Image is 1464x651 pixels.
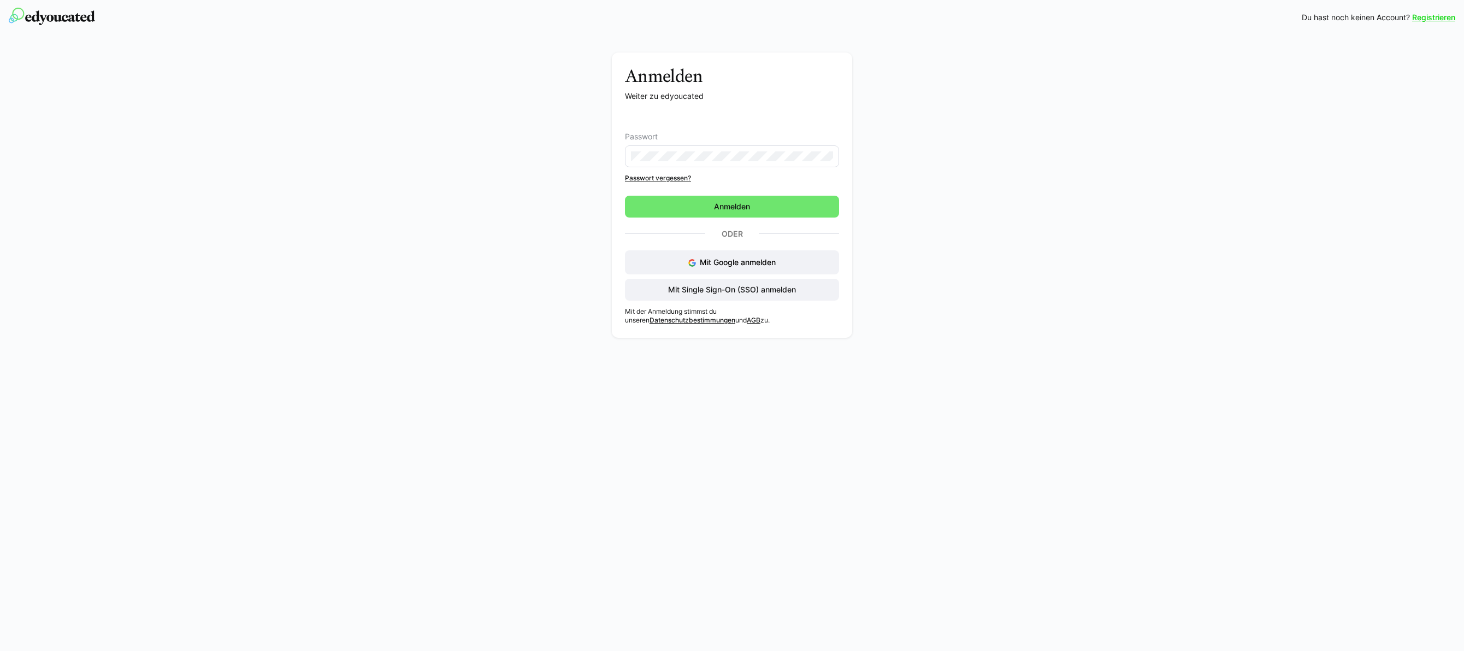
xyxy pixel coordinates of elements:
[625,307,839,325] p: Mit der Anmeldung stimmst du unseren und zu.
[666,284,798,295] span: Mit Single Sign-On (SSO) anmelden
[625,250,839,274] button: Mit Google anmelden
[747,316,760,324] a: AGB
[712,201,752,212] span: Anmelden
[625,279,839,301] button: Mit Single Sign-On (SSO) anmelden
[9,8,95,25] img: edyoucated
[1302,12,1410,23] span: Du hast noch keinen Account?
[625,196,839,218] button: Anmelden
[650,316,735,324] a: Datenschutzbestimmungen
[625,66,839,86] h3: Anmelden
[700,257,776,267] span: Mit Google anmelden
[625,91,839,102] p: Weiter zu edyoucated
[705,226,759,242] p: Oder
[625,132,658,141] span: Passwort
[625,174,839,183] a: Passwort vergessen?
[1412,12,1455,23] a: Registrieren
